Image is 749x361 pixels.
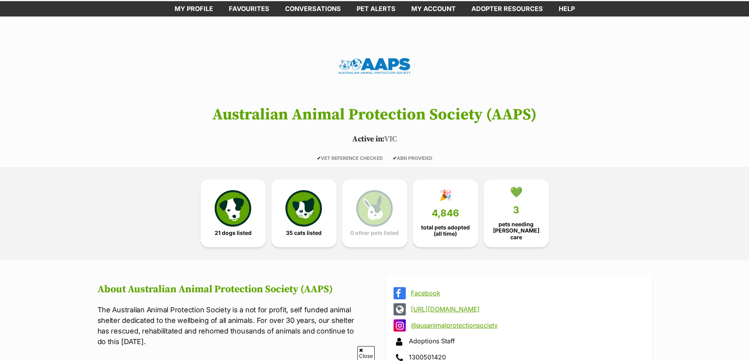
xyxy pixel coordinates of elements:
[403,1,464,16] a: My account
[201,180,266,247] a: 21 dogs listed
[285,190,322,226] img: cat-icon-068c71abf8fe30c970a85cd354bc8e23425d12f6e8612795f06af48be43a487a.svg
[86,134,664,145] p: VIC
[215,230,252,236] span: 21 dogs listed
[329,32,419,99] img: Australian Animal Protection Society (AAPS)
[432,208,459,219] span: 4,846
[393,155,397,161] icon: ✔
[490,221,542,240] span: pets needing [PERSON_NAME] care
[98,304,364,347] p: The Australian Animal Protection Society is a not for profit, self funded animal shelter dedicate...
[277,1,349,16] a: conversations
[411,322,641,329] a: @ausanimalprotectionsociety
[484,180,549,247] a: 💚 3 pets needing [PERSON_NAME] care
[510,186,523,198] div: 💚
[286,230,322,236] span: 35 cats listed
[356,190,392,226] img: bunny-icon-b786713a4a21a2fe6d13e954f4cb29d131f1b31f8a74b52ca2c6d2999bc34bbe.svg
[393,155,432,161] span: ABN PROVIDED
[357,346,375,360] span: Close
[98,284,364,295] h2: About Australian Animal Protection Society (AAPS)
[411,306,641,313] a: [URL][DOMAIN_NAME]
[350,230,399,236] span: 0 other pets listed
[420,224,471,237] span: total pets adopted (all time)
[86,106,664,123] h1: Australian Animal Protection Society (AAPS)
[413,180,478,247] a: 🎉 4,846 total pets adopted (all time)
[215,190,251,226] img: petrescue-icon-eee76f85a60ef55c4a1927667547b313a7c0e82042636edf73dce9c88f694885.svg
[271,180,337,247] a: 35 cats listed
[394,335,644,348] div: Adoptions Staff
[411,290,641,297] a: Facebook
[342,180,407,247] a: 0 other pets listed
[551,1,583,16] a: Help
[513,205,519,216] span: 3
[317,155,383,161] span: VET REFERENCE CHECKED
[464,1,551,16] a: Adopter resources
[221,1,277,16] a: Favourites
[439,189,452,201] div: 🎉
[352,134,384,144] span: Active in:
[317,155,321,161] icon: ✔
[349,1,403,16] a: Pet alerts
[167,1,221,16] a: My profile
